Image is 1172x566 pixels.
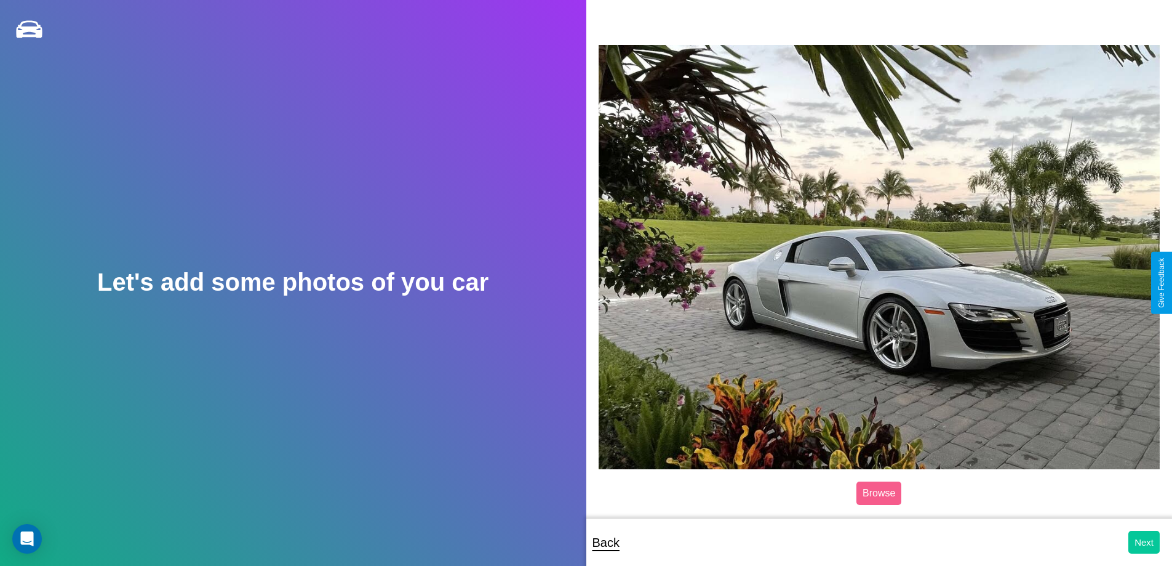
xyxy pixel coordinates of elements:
[599,45,1160,469] img: posted
[12,524,42,554] div: Open Intercom Messenger
[1128,531,1160,554] button: Next
[856,482,901,505] label: Browse
[592,532,620,554] p: Back
[1157,258,1166,308] div: Give Feedback
[97,269,488,296] h2: Let's add some photos of you car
